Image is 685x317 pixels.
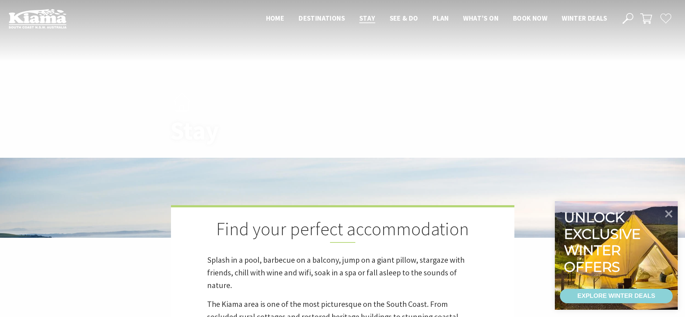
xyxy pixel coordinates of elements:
img: Kiama Logo [9,9,67,29]
span: What’s On [463,14,498,22]
div: Unlock exclusive winter offers [564,209,644,275]
span: Plan [433,14,449,22]
span: Book now [513,14,547,22]
p: Splash in a pool, barbecue on a balcony, jump on a giant pillow, stargaze with friends, chill wit... [207,254,478,292]
span: Stay [359,14,375,22]
h1: Stay [170,117,374,144]
a: EXPLORE WINTER DEALS [560,289,673,303]
span: Winter Deals [562,14,607,22]
span: Destinations [299,14,345,22]
div: EXPLORE WINTER DEALS [577,289,655,303]
h2: Find your perfect accommodation [207,218,478,243]
span: Home [266,14,284,22]
span: See & Do [390,14,418,22]
nav: Main Menu [259,13,614,25]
